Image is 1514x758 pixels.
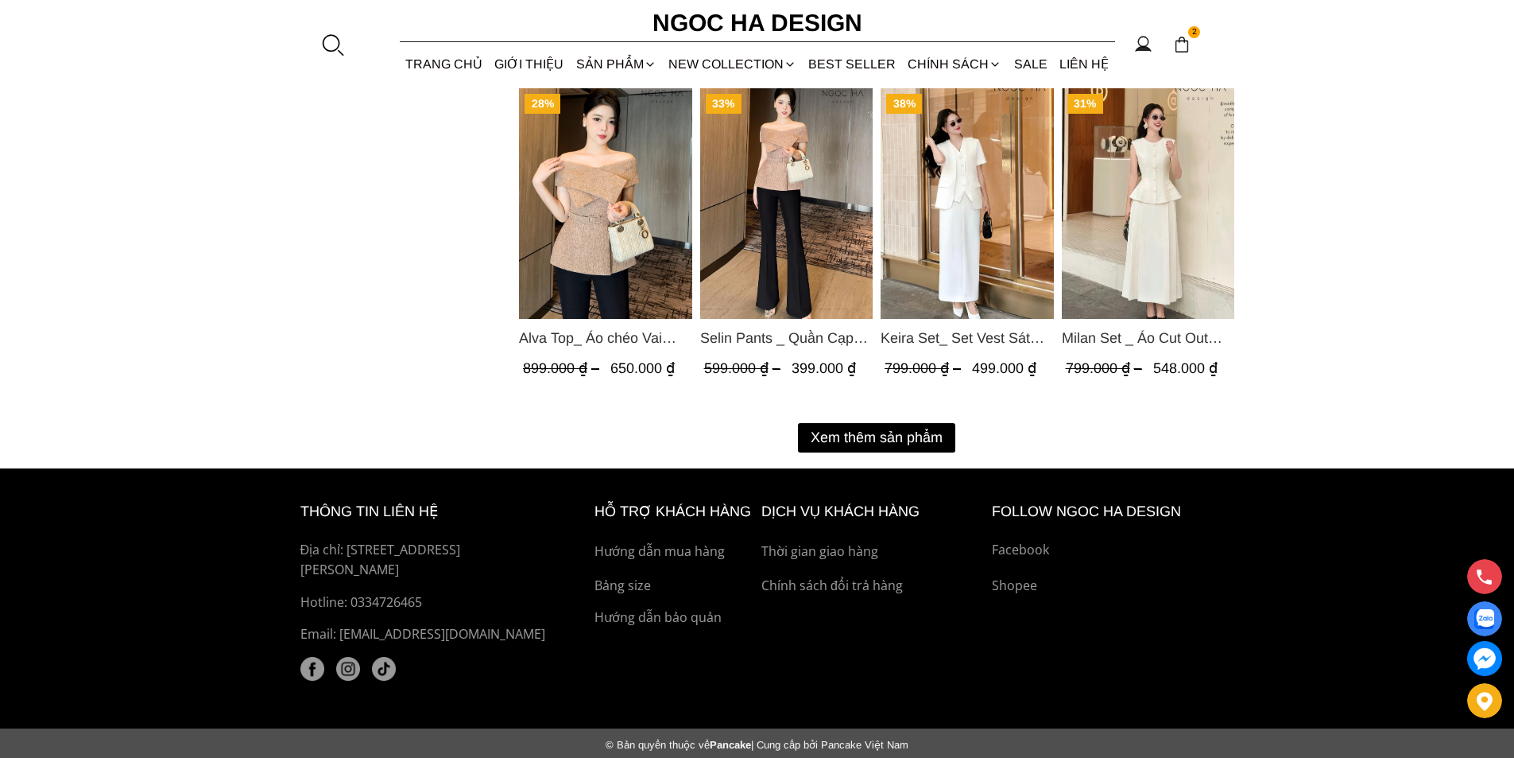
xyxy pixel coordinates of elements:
p: Email: [EMAIL_ADDRESS][DOMAIN_NAME] [300,624,558,645]
a: Shopee [992,576,1214,597]
a: Chính sách đổi trả hàng [761,576,984,597]
span: Selin Pants _ Quần Cạp Cao Xếp Ly Giữa 2 màu Đen, Cam - Q007 [699,327,873,349]
span: 799.000 ₫ [1065,360,1145,376]
a: Product image - Selin Pants _ Quần Cạp Cao Xếp Ly Giữa 2 màu Đen, Cam - Q007 [699,88,873,319]
span: © Bản quyền thuộc về [606,739,710,751]
h6: thông tin liên hệ [300,500,558,523]
div: Pancake [285,739,1229,751]
a: tiktok [372,657,396,681]
a: Link to Alva Top_ Áo chéo Vai Kèm Đai Màu Be A822 [519,327,692,349]
a: Product image - Alva Top_ Áo chéo Vai Kèm Đai Màu Be A822 [519,88,692,319]
a: Ngoc Ha Design [638,4,877,42]
p: Địa chỉ: [STREET_ADDRESS][PERSON_NAME] [300,540,558,581]
span: Keira Set_ Set Vest Sát Nách Kết Hợp Chân Váy Bút Chì Mix Áo Khoác BJ141+ A1083 [881,327,1054,349]
a: BEST SELLER [803,43,902,85]
img: Alva Top_ Áo chéo Vai Kèm Đai Màu Be A822 [519,88,692,319]
a: NEW COLLECTION [662,43,802,85]
span: Milan Set _ Áo Cut Out Tùng Không Tay Kết Hợp Chân Váy Xếp Ly A1080+CV139 [1061,327,1234,349]
a: Link to Milan Set _ Áo Cut Out Tùng Không Tay Kết Hợp Chân Váy Xếp Ly A1080+CV139 [1061,327,1234,349]
a: Display image [1467,601,1502,636]
a: Bảng size [594,576,753,597]
span: 2 [1188,26,1201,39]
span: 548.000 ₫ [1152,360,1217,376]
div: Chính sách [902,43,1008,85]
h6: Follow ngoc ha Design [992,500,1214,523]
span: 599.000 ₫ [703,360,784,376]
span: 499.000 ₫ [972,360,1036,376]
a: Hướng dẫn mua hàng [594,542,753,562]
a: facebook (1) [300,657,324,681]
img: Keira Set_ Set Vest Sát Nách Kết Hợp Chân Váy Bút Chì Mix Áo Khoác BJ141+ A1083 [881,88,1054,319]
img: Milan Set _ Áo Cut Out Tùng Không Tay Kết Hợp Chân Váy Xếp Ly A1080+CV139 [1061,88,1234,319]
h6: hỗ trợ khách hàng [594,500,753,523]
a: GIỚI THIỆU [489,43,570,85]
img: instagram [336,657,360,681]
img: Selin Pants _ Quần Cạp Cao Xếp Ly Giữa 2 màu Đen, Cam - Q007 [699,88,873,319]
a: messenger [1467,641,1502,676]
span: 799.000 ₫ [885,360,965,376]
a: SALE [1008,43,1053,85]
img: Display image [1474,609,1494,629]
a: Thời gian giao hàng [761,542,984,562]
a: Product image - Keira Set_ Set Vest Sát Nách Kết Hợp Chân Váy Bút Chì Mix Áo Khoác BJ141+ A1083 [881,88,1054,319]
a: Product image - Milan Set _ Áo Cut Out Tùng Không Tay Kết Hợp Chân Váy Xếp Ly A1080+CV139 [1061,88,1234,319]
span: 399.000 ₫ [791,360,855,376]
h6: Dịch vụ khách hàng [761,500,984,523]
img: img-CART-ICON-ksit0nf1 [1173,36,1191,53]
span: | Cung cấp bởi Pancake Việt Nam [751,739,908,751]
a: Hotline: 0334726465 [300,593,558,613]
div: SẢN PHẨM [570,43,662,85]
a: Link to Selin Pants _ Quần Cạp Cao Xếp Ly Giữa 2 màu Đen, Cam - Q007 [699,327,873,349]
a: Hướng dẫn bảo quản [594,608,753,628]
span: Alva Top_ Áo chéo Vai Kèm Đai Màu Be A822 [519,327,692,349]
span: 650.000 ₫ [610,360,675,376]
a: LIÊN HỆ [1053,43,1114,85]
button: Xem thêm sản phẩm [798,423,955,453]
a: Link to Keira Set_ Set Vest Sát Nách Kết Hợp Chân Váy Bút Chì Mix Áo Khoác BJ141+ A1083 [881,327,1054,349]
a: TRANG CHỦ [400,43,489,85]
span: 899.000 ₫ [523,360,603,376]
a: Facebook [992,540,1214,561]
